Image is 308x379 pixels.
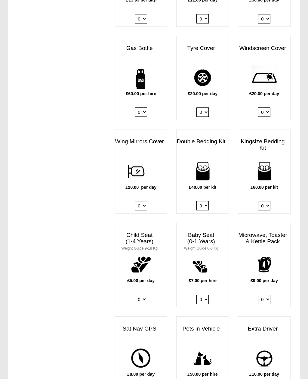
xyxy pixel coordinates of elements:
h3: Tyre Cover [177,42,229,54]
b: £60.00 per hire [126,91,156,96]
h3: Kingsize Bedding Kit [238,135,290,154]
h3: Child Seat (1-4 Years) [115,229,167,254]
img: gas-bottle.png [128,65,154,91]
h3: Baby Seat (0-1 Years) [177,229,229,254]
img: gps.png [128,345,154,371]
img: tyre.png [189,65,215,91]
b: £10.00 per day [249,372,279,377]
b: £40.00 per kit [189,185,216,190]
b: £20.00 per day [188,91,217,96]
h3: Wing Mirrors Cover [115,135,167,148]
b: £8.00 per day [127,372,155,377]
h3: Sat Nav GPS [115,323,167,335]
img: wing.png [128,158,154,184]
img: add-driver.png [251,345,277,371]
img: child.png [128,252,154,278]
img: pets.png [189,345,215,371]
img: kettle.png [251,252,277,278]
b: £7.00 per hire [189,278,217,283]
h3: Extra Driver [238,323,290,335]
img: bedding-for-two.png [251,158,277,184]
img: bedding-for-two.png [189,158,215,184]
b: £50.00 per hire [187,372,218,377]
h3: Double Bedding Kit [177,135,229,148]
small: Weight Guide 9-18 Kg [122,246,158,250]
h3: Gas Bottle [115,42,167,54]
img: windscreen.png [251,65,277,91]
img: baby.png [189,252,215,278]
h3: Pets in Vehicle [177,323,229,335]
b: £20.00 per day [249,91,279,96]
small: Weight Guide 0-8 Kg [184,246,218,250]
b: £20.00 per day [125,185,156,190]
b: £5.00 per day [127,278,155,283]
h3: Microwave, Toaster & Kettle Pack [238,229,290,248]
b: £9.00 per day [251,278,278,283]
b: £60.00 per kit [251,185,278,190]
h3: Windscreen Cover [238,42,290,54]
